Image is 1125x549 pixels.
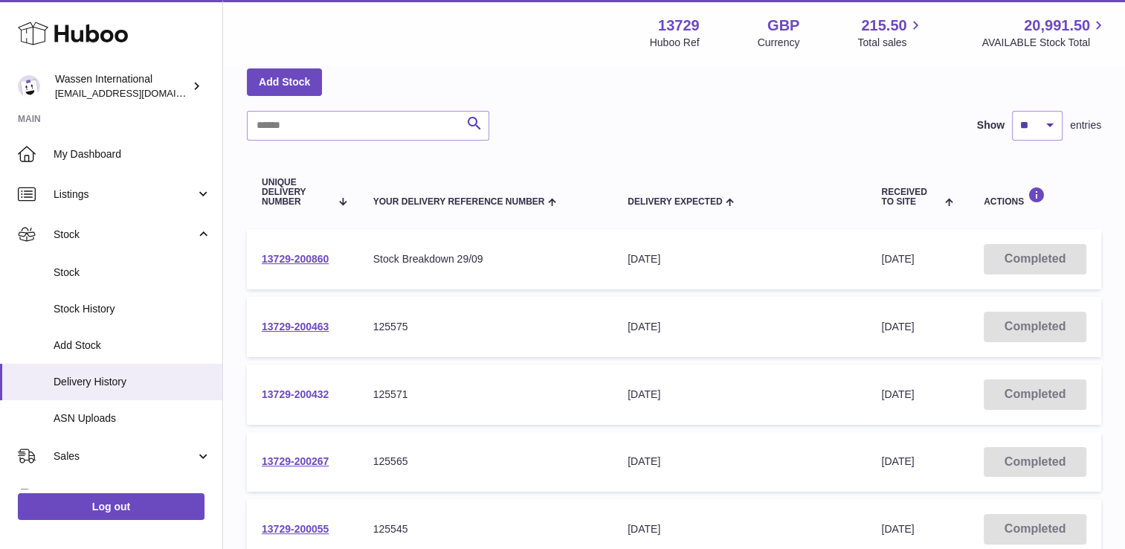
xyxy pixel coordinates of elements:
[881,321,914,333] span: [DATE]
[628,252,851,266] div: [DATE]
[54,449,196,463] span: Sales
[977,118,1005,132] label: Show
[628,320,851,334] div: [DATE]
[262,523,329,535] a: 13729-200055
[54,338,211,353] span: Add Stock
[54,302,211,316] span: Stock History
[658,16,700,36] strong: 13729
[881,187,941,207] span: Received to Site
[373,320,598,334] div: 125575
[54,411,211,426] span: ASN Uploads
[373,197,545,207] span: Your Delivery Reference Number
[857,16,923,50] a: 215.50 Total sales
[54,228,196,242] span: Stock
[262,178,330,208] span: Unique Delivery Number
[18,75,40,97] img: internationalsupplychain@wassen.com
[981,36,1107,50] span: AVAILABLE Stock Total
[373,388,598,402] div: 125571
[628,388,851,402] div: [DATE]
[373,252,598,266] div: Stock Breakdown 29/09
[628,455,851,469] div: [DATE]
[1024,16,1090,36] span: 20,991.50
[881,523,914,535] span: [DATE]
[55,87,219,99] span: [EMAIL_ADDRESS][DOMAIN_NAME]
[1070,118,1101,132] span: entries
[54,187,196,202] span: Listings
[18,493,204,520] a: Log out
[373,455,598,469] div: 125565
[262,455,329,467] a: 13729-200267
[628,522,851,536] div: [DATE]
[54,147,211,161] span: My Dashboard
[861,16,906,36] span: 215.50
[628,197,722,207] span: Delivery Expected
[262,321,329,333] a: 13729-200463
[262,253,329,265] a: 13729-200860
[881,455,914,467] span: [DATE]
[247,68,322,95] a: Add Stock
[984,187,1086,207] div: Actions
[650,36,700,50] div: Huboo Ref
[373,522,598,536] div: 125545
[767,16,799,36] strong: GBP
[54,375,211,389] span: Delivery History
[55,72,189,100] div: Wassen International
[857,36,923,50] span: Total sales
[981,16,1107,50] a: 20,991.50 AVAILABLE Stock Total
[881,253,914,265] span: [DATE]
[262,388,329,400] a: 13729-200432
[54,266,211,280] span: Stock
[758,36,800,50] div: Currency
[881,388,914,400] span: [DATE]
